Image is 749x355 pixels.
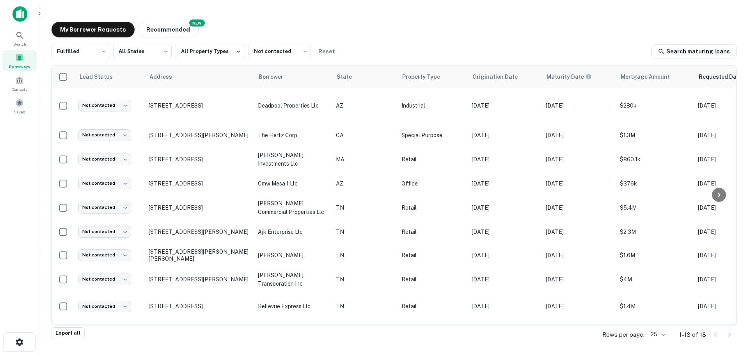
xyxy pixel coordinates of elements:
p: bellevue express llc [258,302,328,311]
p: 1–18 of 18 [679,330,706,339]
div: Not contacted [78,100,131,111]
span: Borrowers [9,64,30,70]
p: [STREET_ADDRESS] [149,156,250,163]
p: $1.6M [620,251,690,260]
span: Lead Status [79,72,123,81]
span: Address [149,72,182,81]
th: Maturity dates displayed may be estimated. Please contact the lender for the most accurate maturi... [542,66,616,88]
p: AZ [336,179,394,188]
p: [PERSON_NAME] investments llc [258,151,328,168]
p: TN [336,302,394,311]
p: [DATE] [472,131,538,140]
p: [DATE] [472,302,538,311]
a: Search [2,28,37,49]
p: [STREET_ADDRESS][PERSON_NAME] [149,132,250,139]
p: $5.4M [620,203,690,212]
p: Retail [401,203,464,212]
p: [DATE] [546,228,612,236]
p: [STREET_ADDRESS] [149,303,250,310]
button: My Borrower Requests [51,22,135,37]
p: [DATE] [546,155,612,164]
div: Fulfilled [51,41,110,62]
button: Export all [51,327,85,339]
p: Rows per page: [602,330,644,339]
p: TN [336,203,394,212]
p: [STREET_ADDRESS][PERSON_NAME] [149,276,250,283]
a: Search maturing loans [651,44,737,58]
div: Not contacted [78,202,131,213]
p: [DATE] [472,155,538,164]
p: Retail [401,155,464,164]
p: Retail [401,275,464,284]
div: 25 [648,329,667,340]
p: $376k [620,179,690,188]
div: Not contacted [78,249,131,261]
div: Saved [2,95,37,117]
th: Mortgage Amount [616,66,694,88]
p: [DATE] [472,251,538,260]
span: Origination Date [472,72,528,81]
th: State [332,66,398,88]
p: [PERSON_NAME] transporation inc [258,271,328,288]
th: Property Type [398,66,468,88]
p: TN [336,251,394,260]
p: TN [336,228,394,236]
p: [STREET_ADDRESS][PERSON_NAME][PERSON_NAME] [149,248,250,262]
p: [DATE] [546,302,612,311]
p: CA [336,131,394,140]
th: Address [145,66,254,88]
div: All States [113,41,172,62]
span: Mortgage Amount [621,72,680,81]
p: [DATE] [472,275,538,284]
p: Retail [401,228,464,236]
p: $1.3M [620,131,690,140]
th: Borrower [254,66,332,88]
div: Not contacted [78,154,131,165]
span: Maturity dates displayed may be estimated. Please contact the lender for the most accurate maturi... [547,72,602,81]
p: [DATE] [546,203,612,212]
p: Retail [401,251,464,260]
div: Not contacted [248,41,311,62]
p: TN [336,275,394,284]
span: Search [13,41,26,47]
p: $860.1k [620,155,690,164]
button: Recommended [138,22,199,37]
p: [DATE] [472,179,538,188]
p: Office [401,179,464,188]
div: Not contacted [78,129,131,141]
th: Lead Status [75,66,145,88]
span: Contacts [12,86,27,92]
button: All Property Types [175,44,245,59]
div: Not contacted [78,301,131,312]
div: Not contacted [78,274,131,285]
p: [DATE] [546,101,612,110]
h6: Maturity Date [547,72,584,81]
p: [DATE] [546,179,612,188]
p: [DATE] [546,131,612,140]
img: capitalize-icon.png [12,6,27,22]
p: Industrial [401,101,464,110]
a: Borrowers [2,50,37,71]
p: [DATE] [472,203,538,212]
p: [STREET_ADDRESS] [149,204,250,211]
p: AZ [336,101,394,110]
p: [DATE] [472,228,538,236]
p: deadpool properties llc [258,101,328,110]
iframe: Chat Widget [710,293,749,330]
p: [STREET_ADDRESS][PERSON_NAME] [149,228,250,235]
th: Origination Date [468,66,542,88]
p: $2.3M [620,228,690,236]
p: $1.4M [620,302,690,311]
a: Contacts [2,73,37,94]
p: [DATE] [546,251,612,260]
p: $280k [620,101,690,110]
p: $4M [620,275,690,284]
p: ajk enterprise llc [258,228,328,236]
p: Retail [401,302,464,311]
p: Special Purpose [401,131,464,140]
p: [STREET_ADDRESS] [149,180,250,187]
button: Reset [314,44,339,59]
p: MA [336,155,394,164]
